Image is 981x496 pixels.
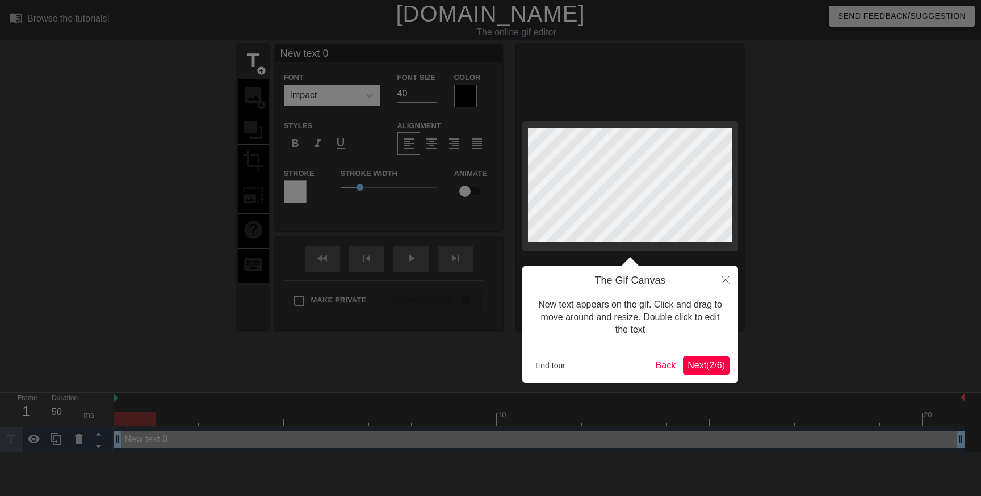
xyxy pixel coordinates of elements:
[687,360,725,370] span: Next ( 2 / 6 )
[713,266,738,292] button: Close
[683,356,730,375] button: Next
[531,357,570,374] button: End tour
[651,356,681,375] button: Back
[531,275,730,287] h4: The Gif Canvas
[531,287,730,348] div: New text appears on the gif. Click and drag to move around and resize. Double click to edit the text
